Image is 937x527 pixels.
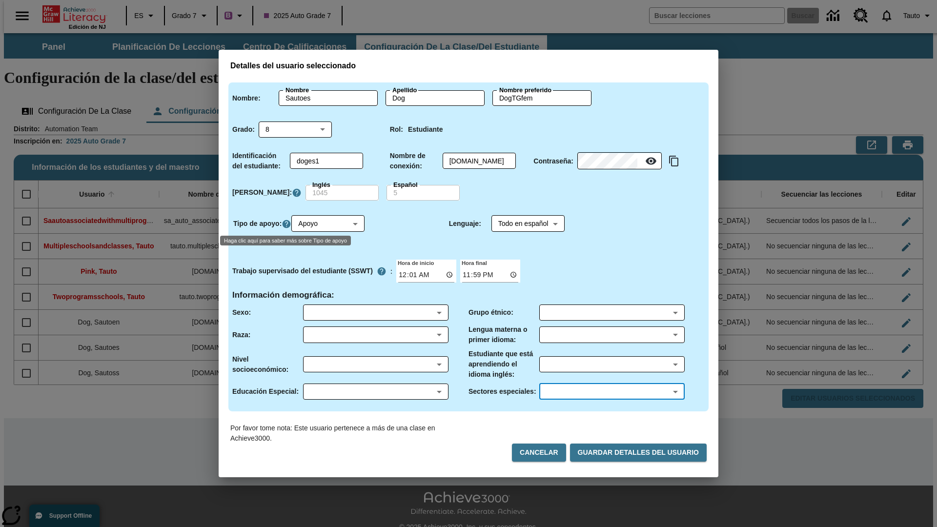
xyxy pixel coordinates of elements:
[468,307,513,318] p: Grupo étnico :
[232,124,255,135] p: Grado :
[232,386,299,397] p: Educación Especial :
[290,153,363,169] div: Identificación del estudiante
[393,181,418,189] label: Español
[230,61,707,71] h3: Detalles del usuario seleccionado
[491,216,565,232] div: Lenguaje
[491,216,565,232] div: Todo en español
[396,259,434,266] label: Hora de inicio
[292,188,302,198] a: Haga clic aquí para saber más sobre Nivel Lexile, Se abrirá en una pestaña nueva.
[390,151,439,171] p: Nombre de conexión :
[499,86,551,95] label: Nombre preferido
[232,307,251,318] p: Sexo :
[666,153,682,169] button: Copiar texto al portapapeles
[285,86,309,95] label: Nombre
[373,263,390,280] button: El Tiempo Supervisado de Trabajo Estudiantil es el período durante el cual los estudiantes pueden...
[468,349,539,380] p: Estudiante que está aprendiendo el idioma inglés :
[232,151,286,171] p: Identificación del estudiante :
[282,219,291,229] button: Haga clic aquí para saber más sobre Tipo de apoyo
[220,236,351,245] div: Haga clic aquí para saber más sobre Tipo de apoyo
[392,86,417,95] label: Apellido
[232,263,392,280] div: :
[449,219,481,229] p: Lenguaje :
[460,259,487,266] label: Hora final
[291,216,365,232] div: Tipo de apoyo
[259,122,332,138] div: Grado
[408,124,443,135] p: Estudiante
[641,151,661,171] button: Mostrarla Contraseña
[533,156,573,166] p: Contraseña :
[390,124,403,135] p: Rol :
[468,386,536,397] p: Sectores especiales :
[312,181,330,189] label: Inglés
[232,354,303,375] p: Nivel socioeconómico :
[232,290,334,301] h4: Información demográfica :
[259,122,332,138] div: 8
[232,266,373,276] p: Trabajo supervisado del estudiante (SSWT)
[230,423,468,444] p: Por favor tome nota: Este usuario pertenece a más de una clase en Achieve3000.
[232,187,292,198] p: [PERSON_NAME] :
[443,153,516,169] div: Nombre de conexión
[468,324,539,345] p: Lengua materna o primer idioma :
[512,444,566,462] button: Cancelar
[233,219,282,229] p: Tipo de apoyo :
[232,93,261,103] p: Nombre :
[291,216,365,232] div: Apoyo
[232,330,250,340] p: Raza :
[577,153,662,169] div: Contraseña
[570,444,707,462] button: Guardar detalles del usuario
